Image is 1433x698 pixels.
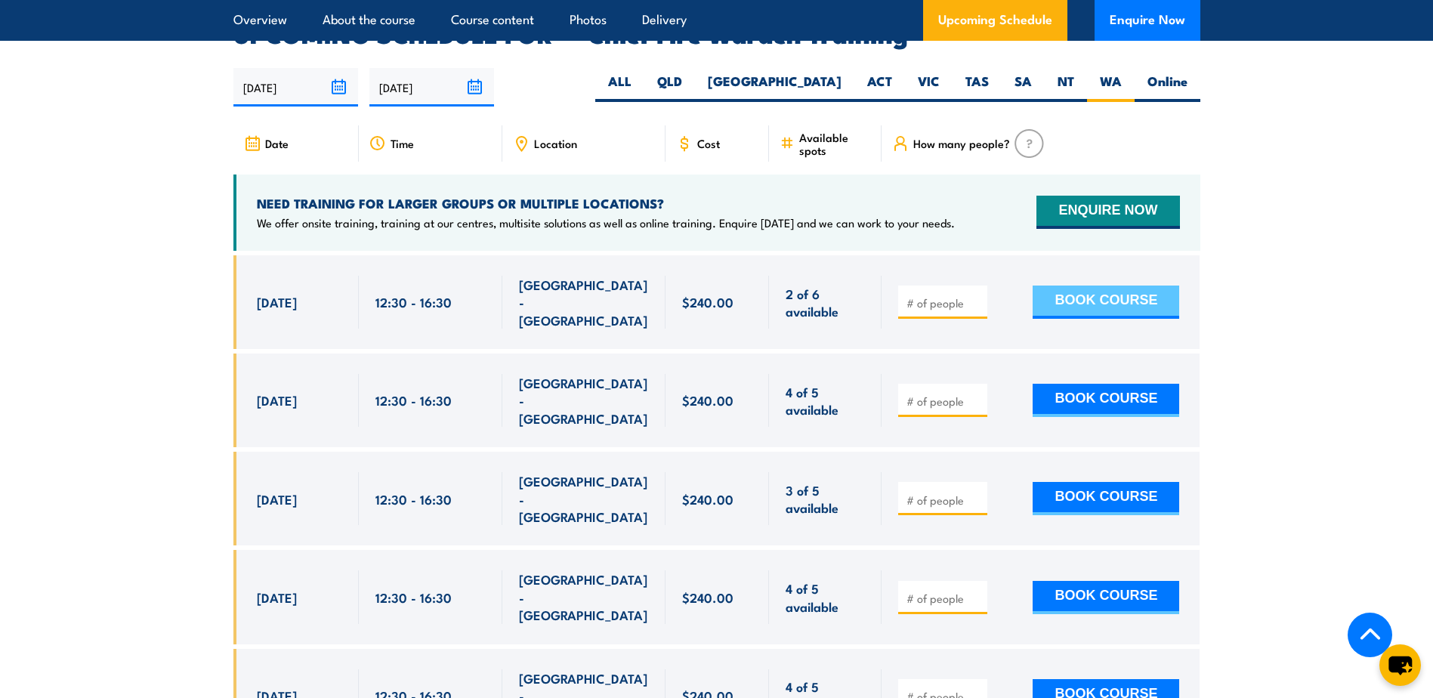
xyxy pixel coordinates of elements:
[1036,196,1179,229] button: ENQUIRE NOW
[257,588,297,606] span: [DATE]
[391,137,414,150] span: Time
[375,490,452,508] span: 12:30 - 16:30
[257,195,955,212] h4: NEED TRAINING FOR LARGER GROUPS OR MULTIPLE LOCATIONS?
[786,481,865,517] span: 3 of 5 available
[953,73,1002,102] label: TAS
[595,73,644,102] label: ALL
[375,391,452,409] span: 12:30 - 16:30
[519,472,649,525] span: [GEOGRAPHIC_DATA] - [GEOGRAPHIC_DATA]
[1033,581,1179,614] button: BOOK COURSE
[519,276,649,329] span: [GEOGRAPHIC_DATA] - [GEOGRAPHIC_DATA]
[519,374,649,427] span: [GEOGRAPHIC_DATA] - [GEOGRAPHIC_DATA]
[265,137,289,150] span: Date
[682,588,733,606] span: $240.00
[257,391,297,409] span: [DATE]
[695,73,854,102] label: [GEOGRAPHIC_DATA]
[906,493,982,508] input: # of people
[257,293,297,310] span: [DATE]
[682,391,733,409] span: $240.00
[682,490,733,508] span: $240.00
[906,295,982,310] input: # of people
[1379,644,1421,686] button: chat-button
[682,293,733,310] span: $240.00
[369,68,494,107] input: To date
[257,490,297,508] span: [DATE]
[534,137,577,150] span: Location
[786,383,865,418] span: 4 of 5 available
[786,285,865,320] span: 2 of 6 available
[375,293,452,310] span: 12:30 - 16:30
[854,73,905,102] label: ACT
[519,570,649,623] span: [GEOGRAPHIC_DATA] - [GEOGRAPHIC_DATA]
[697,137,720,150] span: Cost
[786,579,865,615] span: 4 of 5 available
[375,588,452,606] span: 12:30 - 16:30
[644,73,695,102] label: QLD
[1033,286,1179,319] button: BOOK COURSE
[1033,482,1179,515] button: BOOK COURSE
[913,137,1010,150] span: How many people?
[1002,73,1045,102] label: SA
[1045,73,1087,102] label: NT
[906,591,982,606] input: # of people
[233,23,1200,44] h2: UPCOMING SCHEDULE FOR - "Chief Fire Warden Training"
[1135,73,1200,102] label: Online
[799,131,871,156] span: Available spots
[905,73,953,102] label: VIC
[1087,73,1135,102] label: WA
[1033,384,1179,417] button: BOOK COURSE
[257,215,955,230] p: We offer onsite training, training at our centres, multisite solutions as well as online training...
[906,394,982,409] input: # of people
[233,68,358,107] input: From date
